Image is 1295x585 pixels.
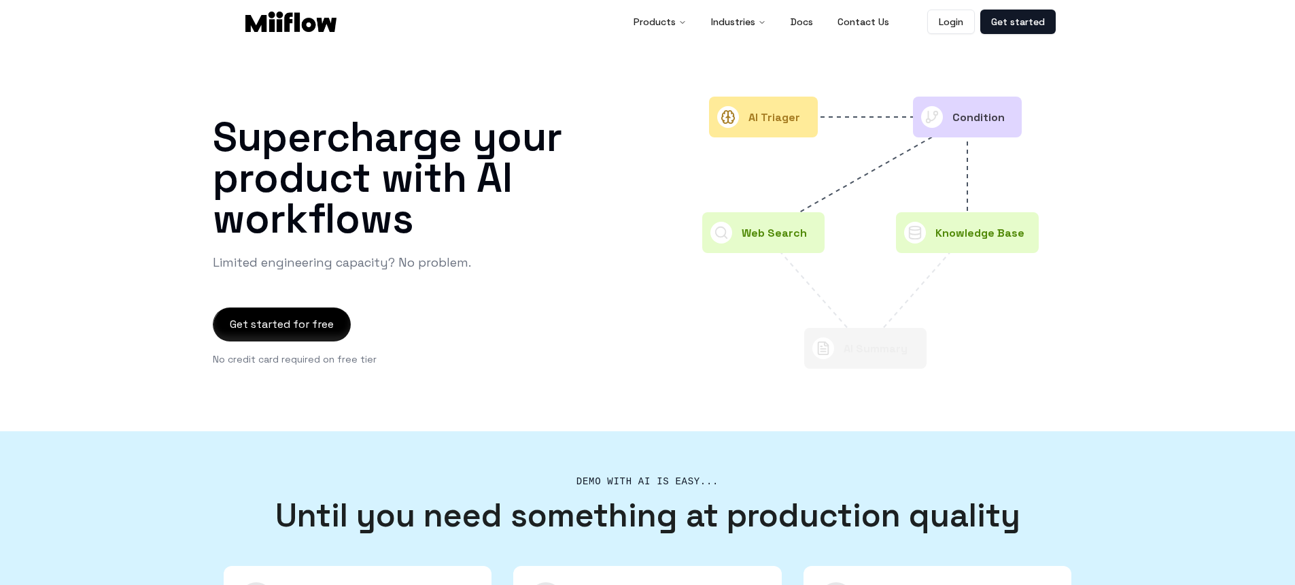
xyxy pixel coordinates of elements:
text: Condition [952,110,1005,124]
p: Limited engineering capacity? No problem. [213,250,471,275]
h1: Supercharge your product with AI workflows [213,117,648,239]
text: AI Summary [844,341,908,356]
h3: Until you need something at production quality [224,499,1072,532]
a: Contact Us [827,8,900,35]
text: Knowledge Base [935,226,1024,240]
img: Logo [245,12,336,32]
nav: Main [623,8,900,35]
p: No credit card required on free tier [213,352,377,366]
button: Industries [700,8,777,35]
a: Logo [240,12,342,32]
a: Get started [980,10,1056,34]
a: Docs [780,8,824,35]
text: Web Search [742,226,807,240]
text: AI Triager [748,110,800,124]
a: Login [927,10,975,34]
button: Products [623,8,697,35]
button: Get started for free [213,307,351,341]
h2: Demo with AI is easy... [224,475,1072,488]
